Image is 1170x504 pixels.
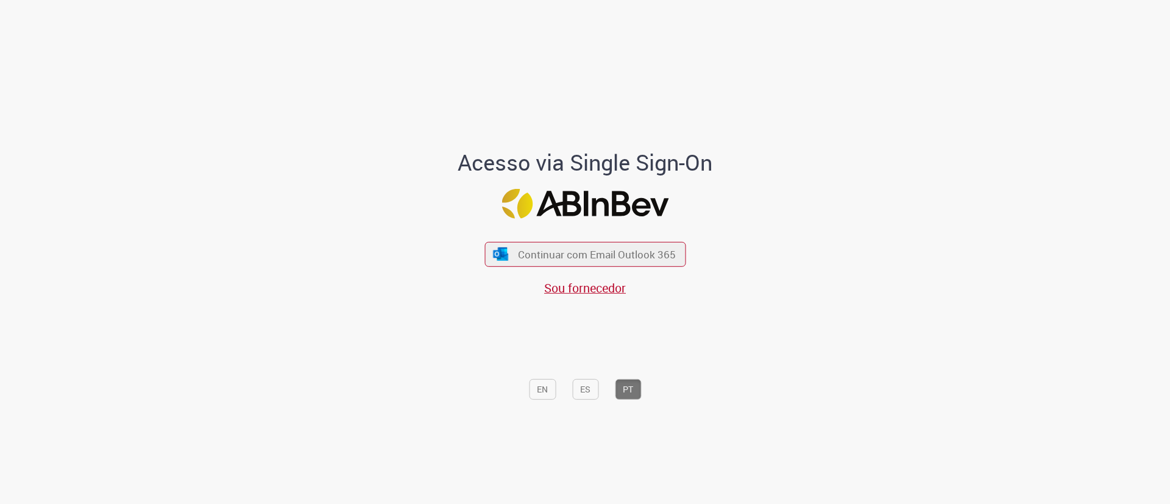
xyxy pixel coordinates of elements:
button: ES [572,379,598,400]
img: Logo ABInBev [502,189,668,219]
button: EN [529,379,556,400]
h1: Acesso via Single Sign-On [416,151,754,175]
a: Sou fornecedor [544,280,626,296]
span: Continuar com Email Outlook 365 [518,247,676,261]
img: ícone Azure/Microsoft 360 [492,247,509,260]
button: PT [615,379,641,400]
button: ícone Azure/Microsoft 360 Continuar com Email Outlook 365 [484,242,686,267]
